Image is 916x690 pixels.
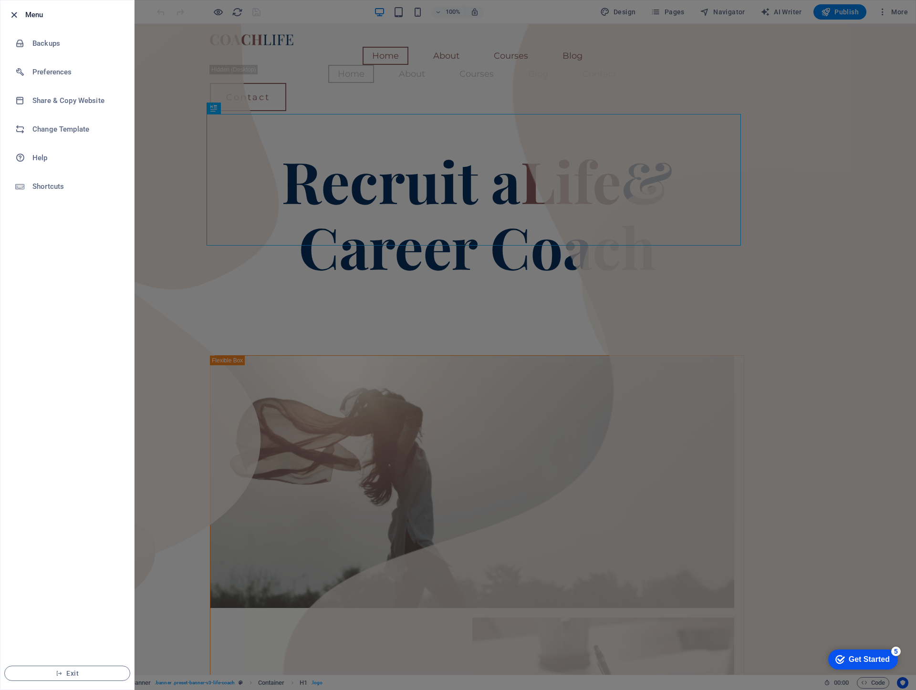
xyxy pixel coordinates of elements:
h6: Backups [32,38,121,49]
div: Get Started 5 items remaining, 0% complete [8,5,77,25]
h6: Menu [25,9,126,21]
h6: Share & Copy Website [32,95,121,106]
div: Get Started [28,10,69,19]
h6: Preferences [32,66,121,78]
span: Exit [12,669,122,677]
h6: Help [32,152,121,164]
button: Exit [4,666,130,681]
h6: Change Template [32,124,121,135]
h6: Shortcuts [32,181,121,192]
a: Help [0,144,134,172]
div: 5 [71,2,80,11]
